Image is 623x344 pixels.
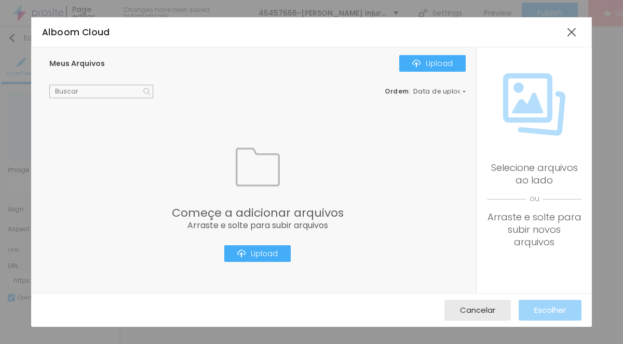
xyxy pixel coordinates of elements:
[49,58,105,69] span: Meus Arquivos
[487,187,581,211] span: ou
[385,88,466,95] div: :
[49,85,153,98] input: Buscar
[172,207,344,219] span: Começe a adicionar arquivos
[534,306,566,314] span: Escolher
[237,249,246,258] img: Icone
[224,245,291,262] button: IconeUpload
[444,300,511,321] button: Cancelar
[172,221,344,230] span: Arraste e solte para subir arquivos
[385,87,409,96] span: Ordem
[237,249,278,258] div: Upload
[487,162,581,248] div: Selecione arquivos ao lado Arraste e solte para subir novos arquivos
[143,88,151,95] img: Icone
[413,88,467,95] span: Data de upload
[412,59,421,68] img: Icone
[399,55,466,72] button: IconeUpload
[503,73,565,136] img: Icone
[519,300,581,321] button: Escolher
[412,59,453,68] div: Upload
[42,26,110,38] span: Alboom Cloud
[460,306,495,314] span: Cancelar
[236,145,280,189] img: Icone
